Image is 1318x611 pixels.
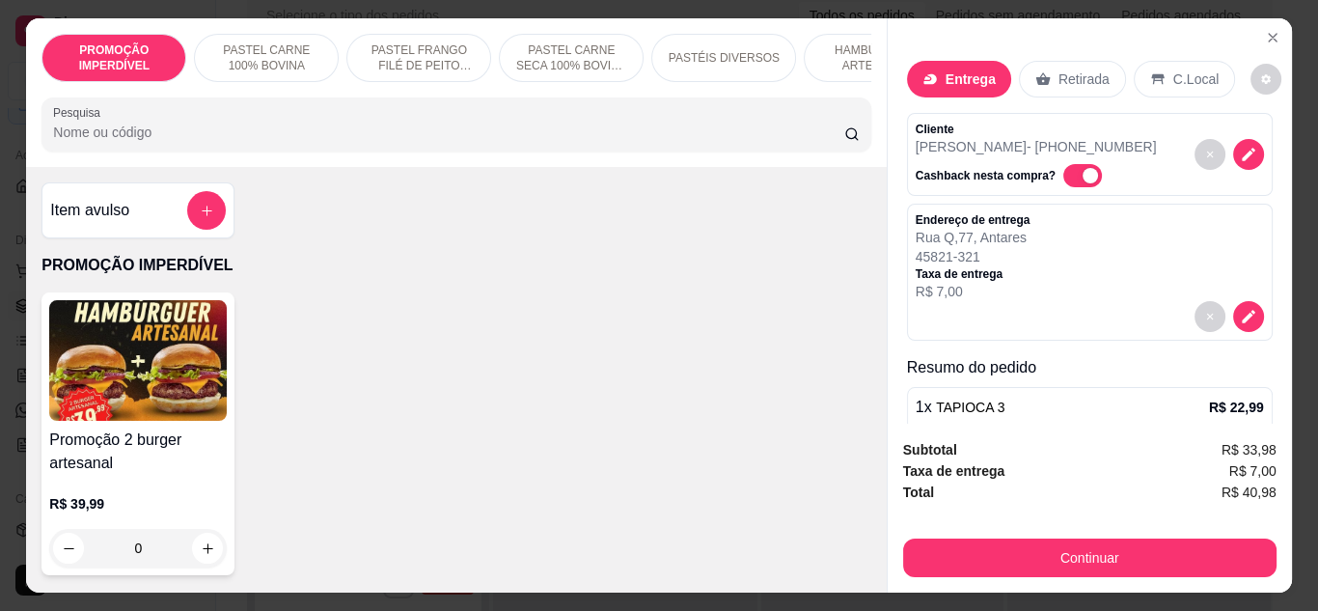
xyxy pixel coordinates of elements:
[916,282,1030,301] p: R$ 7,00
[1222,482,1277,503] span: R$ 40,98
[669,50,780,66] p: PASTÉIS DIVERSOS
[916,396,1005,419] p: 1 x
[916,212,1030,228] p: Endereço de entrega
[916,228,1030,247] p: Rua Q , 77 , Antares
[363,42,475,73] p: PASTEL FRANGO FILÉ DE PEITO DESFIADO
[49,494,227,514] p: R$ 39,99
[1233,301,1264,332] button: decrease-product-quantity
[53,104,107,121] label: Pesquisa
[820,42,932,73] p: HAMBÚRGUER ARTESANAL
[916,122,1157,137] p: Cliente
[1173,69,1219,89] p: C.Local
[1233,139,1264,170] button: decrease-product-quantity
[41,254,870,277] p: PROMOÇÃO IMPERDÍVEL
[49,429,227,475] h4: Promoção 2 burger artesanal
[903,463,1005,479] strong: Taxa de entrega
[1194,301,1225,332] button: decrease-product-quantity
[936,400,1004,415] span: TAPIOCA 3
[1194,139,1225,170] button: decrease-product-quantity
[58,42,170,73] p: PROMOÇÃO IMPERDÍVEL
[903,485,934,500] strong: Total
[1229,460,1277,482] span: R$ 7,00
[49,300,227,421] img: product-image
[1257,22,1288,53] button: Close
[1209,398,1264,417] p: R$ 22,99
[903,539,1277,577] button: Continuar
[916,168,1056,183] p: Cashback nesta compra?
[903,442,957,458] strong: Subtotal
[515,42,627,73] p: PASTEL CARNE SECA 100% BOVINA DESFIADA
[187,191,226,230] button: add-separate-item
[50,199,129,222] h4: Item avulso
[210,42,322,73] p: PASTEL CARNE 100% BOVINA
[1063,164,1110,187] label: Automatic updates
[916,266,1030,282] p: Taxa de entrega
[53,123,844,142] input: Pesquisa
[1222,439,1277,460] span: R$ 33,98
[1058,69,1110,89] p: Retirada
[946,69,996,89] p: Entrega
[916,247,1030,266] p: 45821-321
[916,137,1157,156] p: [PERSON_NAME] - [PHONE_NUMBER]
[907,356,1273,379] p: Resumo do pedido
[1250,64,1281,95] button: decrease-product-quantity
